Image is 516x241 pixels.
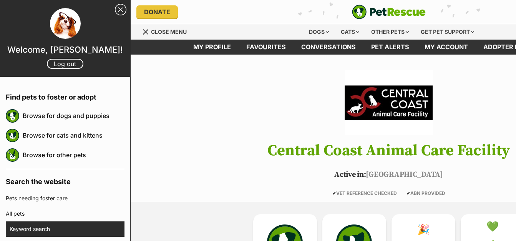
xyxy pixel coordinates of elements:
img: profile image [50,8,81,39]
span: VET REFERENCE CHECKED [332,190,397,196]
h4: Search the website [6,169,124,191]
a: PetRescue [352,5,426,19]
div: Other pets [366,24,414,40]
a: Pets needing foster care [6,191,124,206]
img: petrescue logo [6,109,19,123]
a: Pet alerts [363,40,417,55]
span: ABN PROVIDED [406,190,445,196]
div: Get pet support [415,24,479,40]
a: Keyword search [10,221,124,237]
a: conversations [294,40,363,55]
a: Browse for other pets [23,147,124,163]
div: 🎉 [417,224,430,235]
a: Menu [142,24,192,38]
icon: ✔ [332,190,336,196]
a: All pets [6,206,124,221]
div: Dogs [304,24,334,40]
img: logo-e224e6f780fb5917bec1dbf3a21bbac754714ae5b6737aabdf751b685950b380.svg [352,5,426,19]
span: Active in: [334,170,366,180]
span: Close menu [151,28,187,35]
h4: Find pets to foster or adopt [6,85,124,106]
img: Central Coast Animal Care Facility [345,70,432,135]
div: Cats [335,24,365,40]
a: My account [417,40,476,55]
a: My profile [186,40,239,55]
a: Close Sidebar [115,4,126,15]
icon: ✔ [406,190,410,196]
a: Browse for cats and kittens [23,127,124,143]
img: petrescue logo [6,148,19,162]
div: 💚 [486,221,499,232]
a: Browse for dogs and puppies [23,108,124,124]
a: Log out [47,59,83,69]
img: petrescue logo [6,129,19,142]
a: Donate [136,5,178,18]
a: Favourites [239,40,294,55]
